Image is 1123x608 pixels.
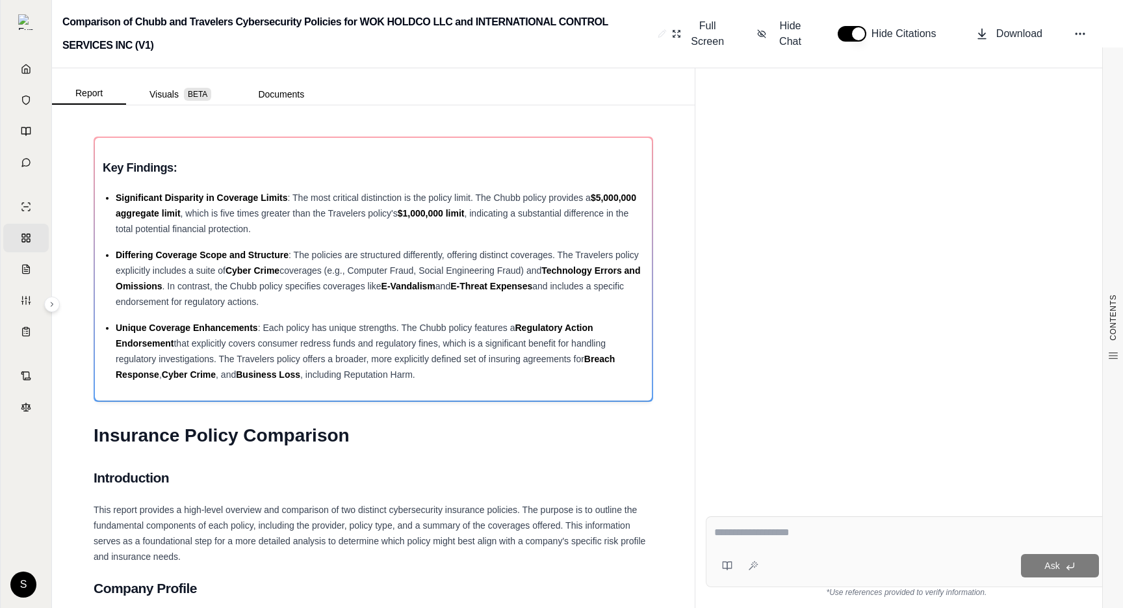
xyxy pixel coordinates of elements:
[181,208,398,218] span: , which is five times greater than the Travelers policy's
[62,10,652,57] h2: Comparison of Chubb and Travelers Cybersecurity Policies for WOK HOLDCO LLC and INTERNATIONAL CON...
[3,393,49,421] a: Legal Search Engine
[52,83,126,105] button: Report
[162,369,216,380] span: Cyber Crime
[159,369,162,380] span: ,
[18,14,34,30] img: Expand sidebar
[184,88,211,101] span: BETA
[3,317,49,346] a: Coverage Table
[970,21,1048,47] button: Download
[235,84,328,105] button: Documents
[3,148,49,177] a: Chat
[3,117,49,146] a: Prompt Library
[13,9,39,35] button: Expand sidebar
[435,281,450,291] span: and
[279,265,541,276] span: coverages (e.g., Computer Fraud, Social Engineering Fraud) and
[3,255,49,284] a: Claim Coverage
[236,369,300,380] span: Business Loss
[44,297,60,312] button: Expand sidebar
[3,55,49,83] a: Home
[116,323,258,333] span: Unique Coverage Enhancements
[10,572,36,598] div: S
[871,26,944,42] span: Hide Citations
[3,86,49,114] a: Documents Vault
[126,84,235,105] button: Visuals
[94,417,653,454] h1: Insurance Policy Comparison
[216,369,236,380] span: , and
[116,192,636,218] span: $5,000,000 aggregate limit
[450,281,532,291] span: E-Threat Expenses
[381,281,435,291] span: E-Vandalism
[116,250,289,260] span: Differing Coverage Scope and Structure
[116,192,288,203] span: Significant Disparity in Coverage Limits
[1044,561,1059,571] span: Ask
[94,505,645,562] span: This report provides a high-level overview and comparison of two distinct cybersecurity insurance...
[116,250,639,276] span: : The policies are structured differently, offering distinct coverages. The Travelers policy expl...
[3,192,49,221] a: Single Policy
[398,208,465,218] span: $1,000,000 limit
[706,587,1107,598] div: *Use references provided to verify information.
[1021,554,1099,577] button: Ask
[3,224,49,252] a: Policy Comparisons
[226,265,279,276] span: Cyber Crime
[3,362,49,390] a: Contract Analysis
[996,26,1042,42] span: Download
[288,192,591,203] span: : The most critical distinction is the policy limit. The Chubb policy provides a
[116,338,606,364] span: that explicitly covers consumer redress funds and regulatory fines, which is a significant benefi...
[162,281,381,291] span: . In contrast, the Chubb policy specifies coverages like
[3,286,49,315] a: Custom Report
[752,13,812,55] button: Hide Chat
[300,369,415,380] span: , including Reputation Harm.
[774,18,807,49] span: Hide Chat
[94,575,653,602] h2: Company Profile
[94,464,653,492] h2: Introduction
[103,156,644,179] h3: Key Findings:
[258,323,515,333] span: : Each policy has unique strengths. The Chubb policy features a
[667,13,731,55] button: Full Screen
[689,18,726,49] span: Full Screen
[1108,295,1118,341] span: CONTENTS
